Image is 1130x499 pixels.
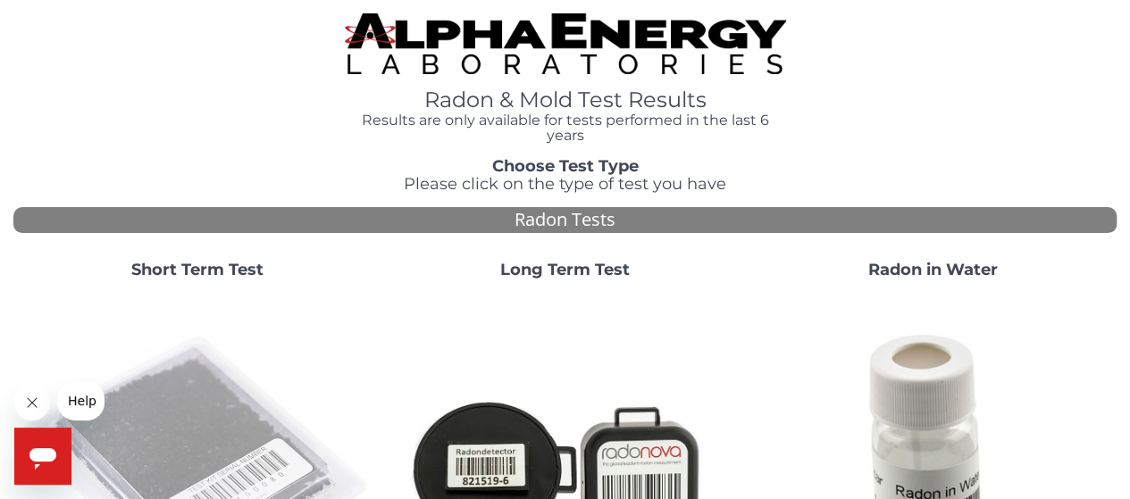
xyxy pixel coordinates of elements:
[14,385,50,420] iframe: Close message
[345,88,786,112] h1: Radon & Mold Test Results
[345,13,786,74] img: TightCrop.jpg
[57,381,105,420] iframe: Message from company
[13,207,1117,233] div: Radon Tests
[868,260,998,279] strong: Radon in Water
[131,260,264,279] strong: Short Term Test
[14,428,71,485] iframe: Button to launch messaging window
[345,112,786,144] h4: Results are only available for tests performed in the last 6 years
[492,156,639,176] strong: Choose Test Type
[404,174,726,194] span: Please click on the type of test you have
[500,260,630,279] strong: Long Term Test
